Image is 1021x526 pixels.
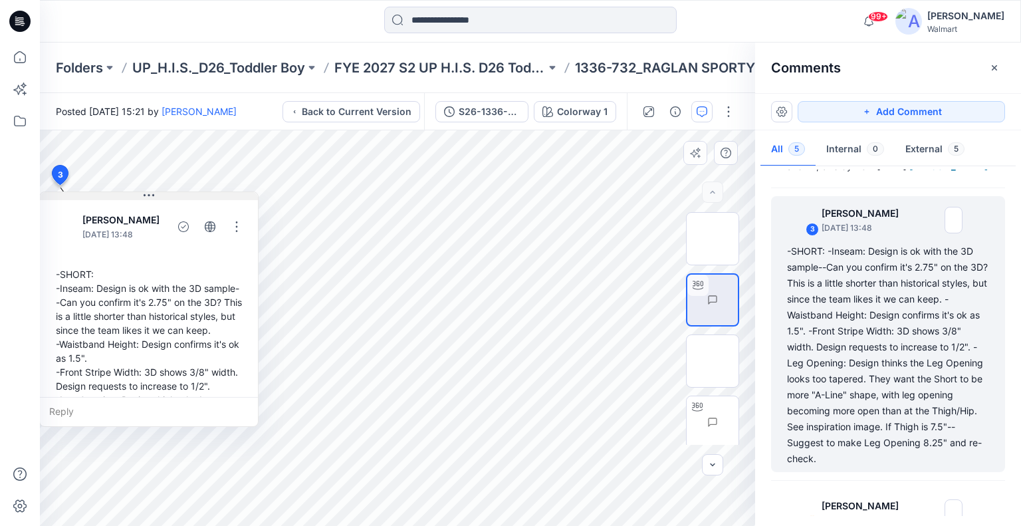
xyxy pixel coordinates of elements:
[82,212,168,228] p: [PERSON_NAME]
[665,101,686,122] button: Details
[56,104,237,118] span: Posted [DATE] 15:21 by
[557,104,608,119] div: Colorway 1
[56,59,103,77] a: Folders
[459,104,520,119] div: S26-1336-732_WN_TBPL_RAGLAN SPORTY SHORT SET_updt-7.14
[788,142,805,156] span: 5
[868,11,888,22] span: 99+
[787,243,989,467] div: -SHORT: -Inseam: Design is ok with the 3D sample--Can you confirm it's 2.75" on the 3D? This is a...
[816,133,895,167] button: Internal
[575,59,786,77] p: 1336-732_RAGLAN SPORTY SHORT SET
[534,101,616,122] button: Colorway 1
[822,221,907,235] p: [DATE] 13:48
[948,142,964,156] span: 5
[798,101,1005,122] button: Add Comment
[790,207,816,233] img: Kristin Veit
[58,169,63,181] span: 3
[895,133,975,167] button: External
[40,397,258,426] div: Reply
[82,228,168,241] p: [DATE] 13:48
[435,101,528,122] button: S26-1336-732_WN_TBPL_RAGLAN SPORTY SHORT SET_updt-7.14
[162,106,237,117] a: [PERSON_NAME]
[771,60,841,76] h2: Comments
[927,24,1004,34] div: Walmart
[895,8,922,35] img: avatar
[927,8,1004,24] div: [PERSON_NAME]
[51,213,77,240] img: Kristin Veit
[760,133,816,167] button: All
[822,205,907,221] p: [PERSON_NAME]
[51,262,247,496] div: -SHORT: -Inseam: Design is ok with the 3D sample--Can you confirm it's 2.75" on the 3D? This is a...
[806,223,819,236] div: 3
[822,498,907,514] p: [PERSON_NAME]
[867,142,884,156] span: 0
[132,59,305,77] a: UP_H.I.S._D26_Toddler Boy
[283,101,420,122] button: Back to Current Version
[334,59,546,77] a: FYE 2027 S2 UP H.I.S. D26 Toddler Boy
[790,499,816,526] img: Kristin Veit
